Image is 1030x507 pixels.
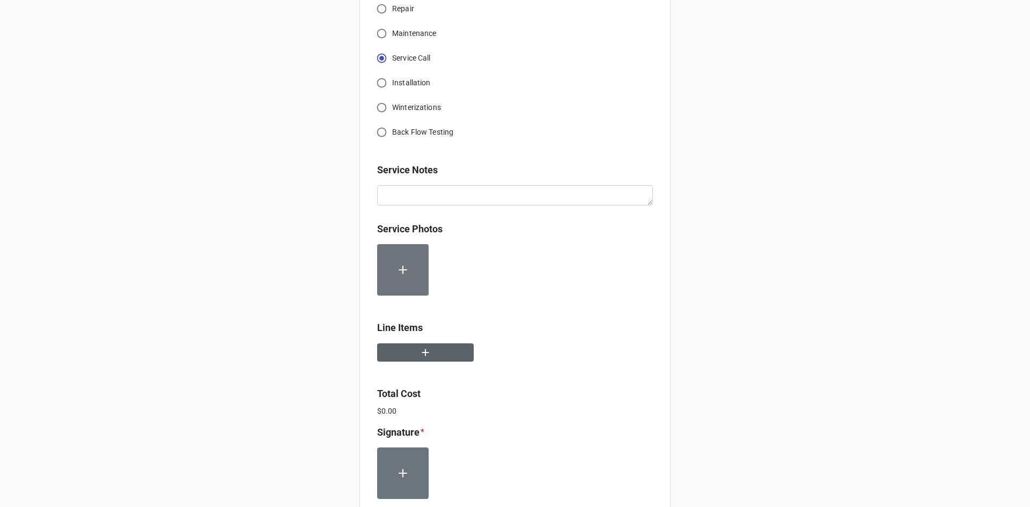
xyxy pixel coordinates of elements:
[377,222,443,237] label: Service Photos
[377,388,421,399] b: Total Cost
[392,102,441,113] span: Winterizations
[392,53,431,64] span: Service Call
[377,320,423,335] label: Line Items
[377,406,653,416] p: $0.00
[392,127,453,138] span: Back Flow Testing
[392,28,436,39] span: Maintenance
[377,163,438,178] label: Service Notes
[377,425,420,440] label: Signature
[392,77,431,89] span: Installation
[392,3,414,14] span: Repair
